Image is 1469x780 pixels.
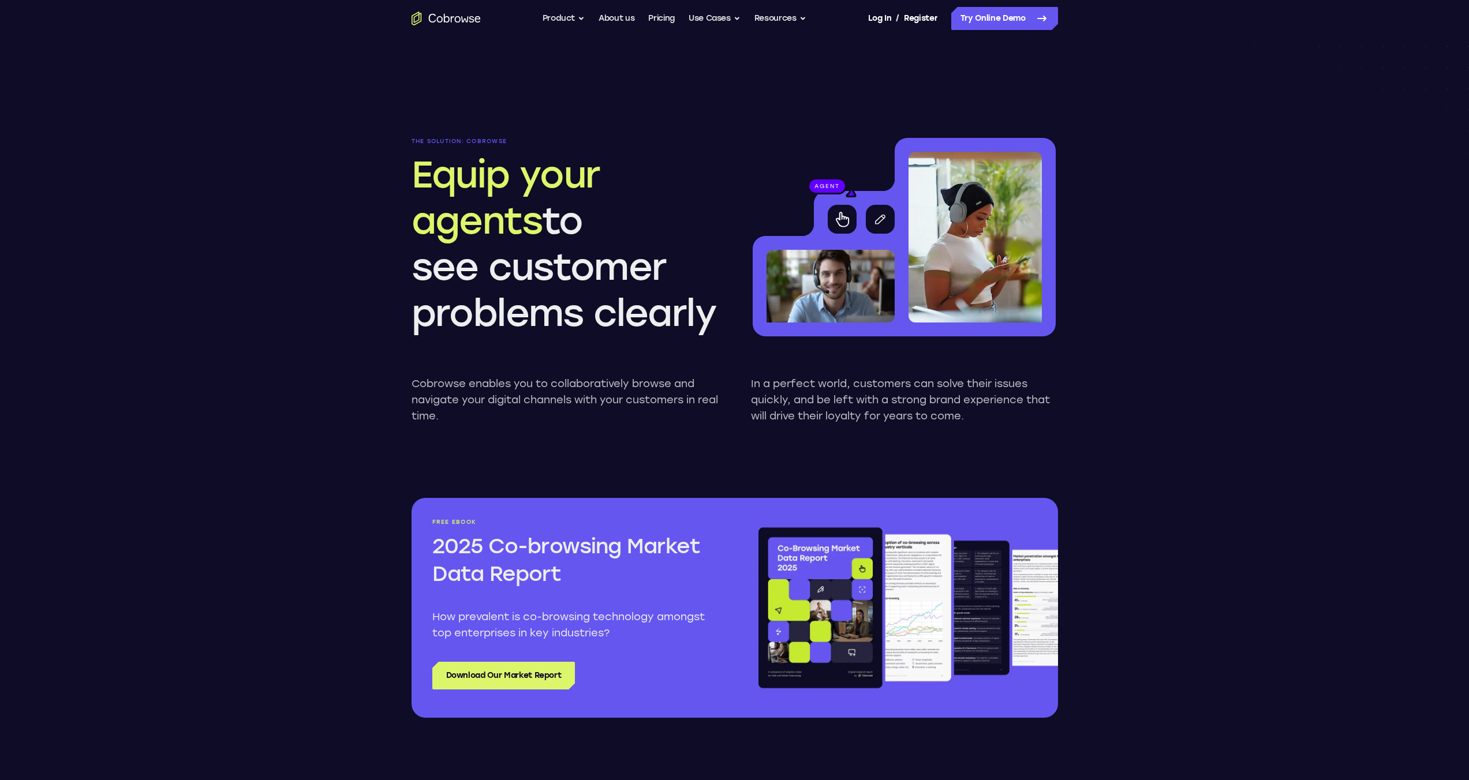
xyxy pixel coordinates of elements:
[648,7,675,30] a: Pricing
[689,7,741,30] button: Use Cases
[412,152,600,243] span: Equip your agents
[868,7,891,30] a: Log In
[412,138,719,145] p: The solution: Cobrowse
[909,152,1042,322] img: A customer looking at their smartphone
[432,532,714,588] h2: 2025 Co-browsing Market Data Report
[599,7,634,30] a: About us
[432,662,575,689] a: Download Our Market Report
[412,152,719,336] h2: to see customer problems clearly
[432,519,714,526] p: Free ebook
[904,7,937,30] a: Register
[951,7,1058,30] a: Try Online Demo
[754,7,806,30] button: Resources
[543,7,585,30] button: Product
[751,376,1058,424] p: In a perfect world, customers can solve their issues quickly, and be left with a strong brand exp...
[767,250,895,322] img: An agent wearing a headset
[432,609,714,641] p: How prevalent is co-browsing technology amongst top enterprises in key industries?
[756,519,1058,697] img: Co-browsing market overview report book pages
[896,12,899,25] span: /
[412,376,719,424] p: Cobrowse enables you to collaboratively browse and navigate your digital channels with your custo...
[412,12,481,25] a: Go to the home page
